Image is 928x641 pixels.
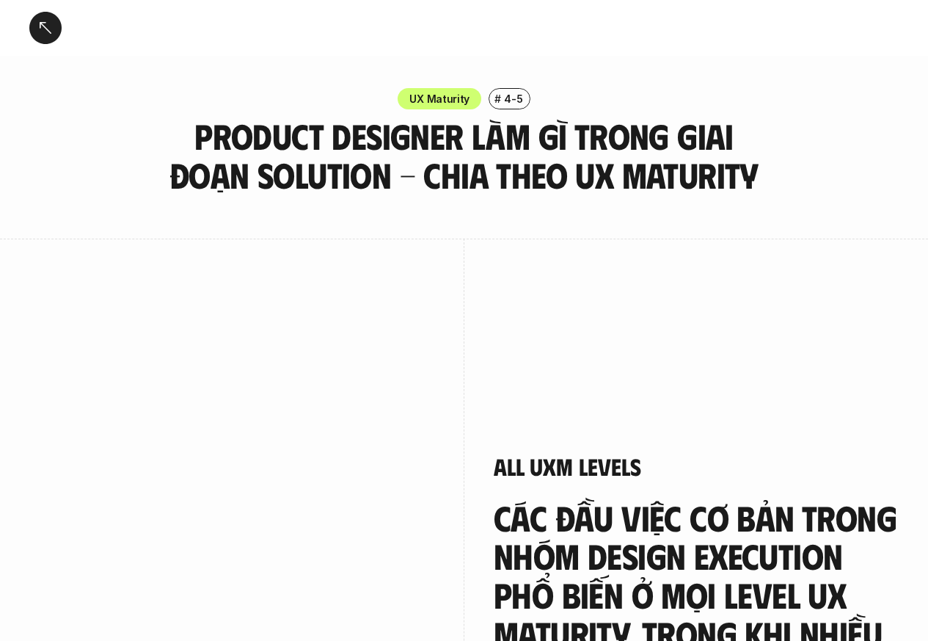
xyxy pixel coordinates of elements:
[517,332,875,420] p: Các nhiệm vụ triển khai và bàn giao giải pháp cuối được thực hiện phổ biến ở mọi môi trường UXM. ...
[409,91,470,106] p: UX Maturity
[504,91,522,106] p: 4-5
[538,300,604,321] h5: overview
[494,93,501,104] h6: #
[494,452,899,480] h4: All UXM levels
[153,117,776,195] h3: Product Designer làm gì trong giai đoạn Solution - Chia theo UX Maturity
